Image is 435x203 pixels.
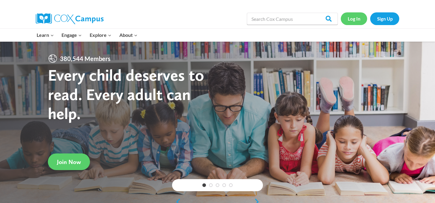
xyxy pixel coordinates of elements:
a: Sign Up [370,12,399,25]
a: 2 [209,183,213,187]
nav: Primary Navigation [33,29,141,41]
input: Search Cox Campus [247,13,338,25]
strong: Every child deserves to read. Every adult can help. [48,65,204,123]
span: Join Now [57,158,81,166]
span: 380,544 Members [58,54,113,63]
a: 4 [222,183,226,187]
a: 5 [229,183,233,187]
a: Join Now [48,153,90,170]
img: Cox Campus [36,13,104,24]
a: Log In [341,12,367,25]
button: Child menu of About [115,29,141,41]
a: 1 [202,183,206,187]
button: Child menu of Learn [33,29,58,41]
button: Child menu of Engage [58,29,86,41]
nav: Secondary Navigation [341,12,399,25]
button: Child menu of Explore [86,29,115,41]
a: 3 [216,183,219,187]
